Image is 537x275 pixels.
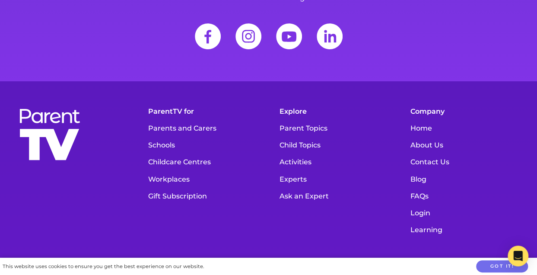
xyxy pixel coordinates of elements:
a: Parents and Carers [144,120,262,137]
div: This website uses cookies to ensure you get the best experience on our website. [3,262,204,271]
h5: Company [406,103,524,120]
a: Home [406,120,524,137]
a: Blog [406,171,524,188]
img: parenttv-logo-stacked-white.f9d0032.svg [17,107,82,163]
a: FAQs [406,188,524,205]
h5: Explore [275,103,393,120]
img: svg+xml;base64,PHN2ZyBoZWlnaHQ9IjgwIiB2aWV3Qm94PSIwIDAgODAgODAiIHdpZHRoPSI4MCIgeG1sbnM9Imh0dHA6Ly... [310,17,349,56]
a: Activities [275,153,393,170]
a: Child Topics [275,137,393,153]
a: Contact Us [406,153,524,170]
a: Facebook [188,17,227,56]
a: Childcare Centres [144,153,262,170]
a: Learning [406,221,524,238]
img: svg+xml;base64,PHN2ZyB4bWxucz0iaHR0cDovL3d3dy53My5vcmcvMjAwMC9zdmciIHdpZHRoPSI4MC4wMDEiIGhlaWdodD... [188,17,227,56]
a: Login [406,205,524,221]
img: social-icon-ig.b812365.svg [229,17,268,56]
a: Workplaces [144,171,262,188]
a: Gift Subscription [144,188,262,205]
a: Parent Topics [275,120,393,137]
a: Experts [275,171,393,188]
a: Instagram [229,17,268,56]
img: svg+xml;base64,PHN2ZyBoZWlnaHQ9IjgwIiB2aWV3Qm94PSIwIDAgODAuMDAxIDgwIiB3aWR0aD0iODAuMDAxIiB4bWxucz... [270,17,308,56]
a: LinkedIn [310,17,349,56]
a: Schools [144,137,262,153]
h5: ParentTV for [144,103,262,120]
a: Youtube [270,17,308,56]
a: About Us [406,137,524,153]
div: Open Intercom Messenger [508,246,528,266]
a: Ask an Expert [275,188,393,205]
button: Got it! [476,260,528,273]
